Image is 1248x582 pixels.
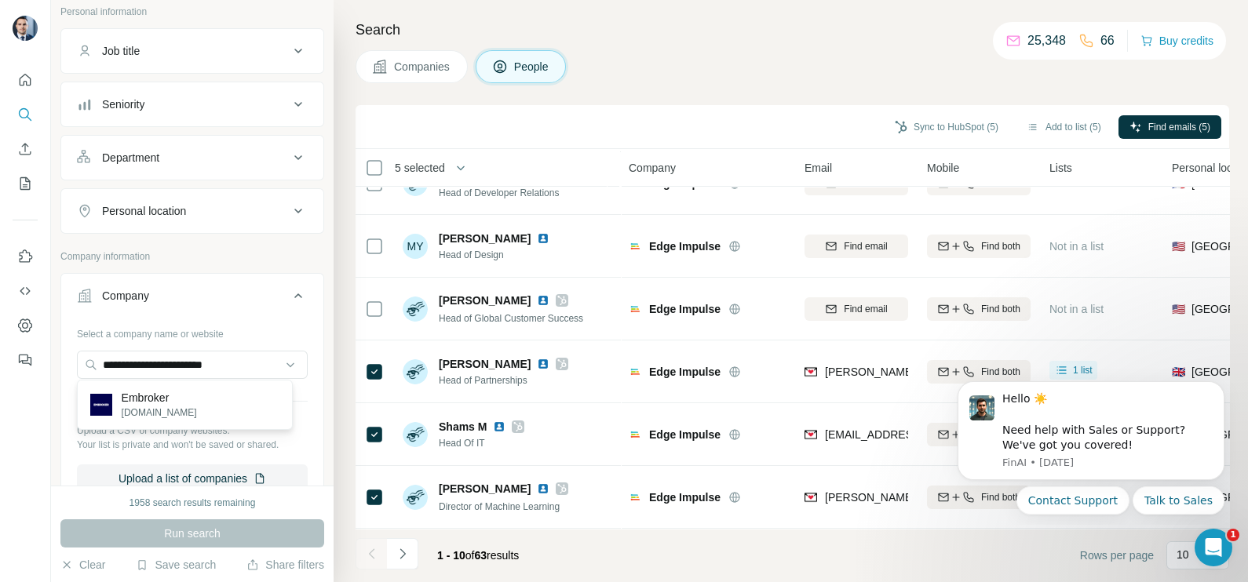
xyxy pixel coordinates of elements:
span: Head of Partnerships [439,373,568,387]
span: [EMAIL_ADDRESS][DOMAIN_NAME] [825,428,1011,441]
button: Find both [927,423,1031,446]
button: Share filters [246,557,324,573]
span: Find email [844,239,887,253]
iframe: Intercom live chat [1195,529,1232,566]
button: Upload a list of companies [77,464,308,493]
div: Job title [102,43,140,59]
button: Find email [805,297,908,321]
img: LinkedIn logo [537,232,549,245]
span: [PERSON_NAME] [439,231,531,246]
button: My lists [13,169,38,198]
button: Navigate to next page [387,538,418,569]
span: 5 selected [395,160,445,176]
div: Personal location [102,203,186,219]
span: Lists [1049,160,1072,176]
span: Find both [981,365,1020,379]
button: Use Surfe on LinkedIn [13,242,38,271]
span: 🇬🇧 [1172,364,1185,380]
img: Avatar [403,422,428,447]
span: Companies [394,59,451,75]
div: Seniority [102,96,144,112]
div: MY [403,234,428,259]
p: 66 [1100,31,1115,50]
button: Buy credits [1140,30,1213,52]
img: Logo of Edge Impulse [629,303,641,315]
span: Find emails (5) [1148,120,1210,134]
img: provider findymail logo [805,489,817,505]
img: LinkedIn logo [537,294,549,307]
span: [PERSON_NAME] [439,356,531,372]
img: LinkedIn logo [537,482,549,495]
div: Select a company name or website [77,321,308,341]
button: Dashboard [13,311,38,340]
button: Search [13,100,38,129]
button: Sync to HubSpot (5) [884,115,1009,139]
img: Avatar [403,359,428,384]
button: Personal location [61,192,323,230]
span: Edge Impulse [649,238,721,254]
button: Company [61,277,323,321]
span: Find email [844,302,887,316]
img: Avatar [403,296,428,322]
span: Edge Impulse [649,427,721,442]
span: [PERSON_NAME] [439,293,531,308]
span: [PERSON_NAME][EMAIL_ADDRESS][DOMAIN_NAME] [825,491,1101,504]
p: Your list is private and won't be saved or shared. [77,438,308,452]
p: Upload a CSV of company websites. [77,424,308,438]
button: Add to list (5) [1016,115,1112,139]
div: Company [102,288,149,304]
h4: Search [356,19,1229,41]
span: Find both [981,302,1020,316]
p: [DOMAIN_NAME] [122,406,197,420]
span: Email [805,160,832,176]
button: Save search [136,557,216,573]
span: Rows per page [1080,547,1154,563]
img: provider findymail logo [805,364,817,380]
button: Find email [805,235,908,258]
span: Mobile [927,160,959,176]
button: Enrich CSV [13,135,38,163]
button: Department [61,139,323,176]
span: 1 - 10 [437,549,465,562]
span: Head of Design [439,248,556,262]
span: Head of Global Customer Success [439,313,583,324]
span: Not in a list [1049,240,1104,253]
span: 🇺🇸 [1172,301,1185,317]
button: Feedback [13,346,38,374]
span: Not in a list [1049,177,1104,190]
button: Clear [60,557,105,573]
p: Company information [60,249,324,264]
img: Embroker [90,394,112,416]
button: Find both [927,486,1031,509]
span: Not in a list [1049,303,1104,315]
iframe: Intercom notifications message [934,368,1248,524]
span: 🇺🇸 [1172,238,1185,254]
p: Personal information [60,5,324,19]
p: Embroker [122,390,197,406]
span: Edge Impulse [649,301,721,317]
img: Logo of Edge Impulse [629,428,641,441]
img: LinkedIn logo [493,420,505,433]
button: Job title [61,32,323,70]
span: of [465,549,475,562]
img: provider findymail logo [805,427,817,442]
div: 1958 search results remaining [130,496,256,510]
button: Use Surfe API [13,277,38,305]
img: LinkedIn logo [537,358,549,370]
span: People [514,59,550,75]
span: Company [629,160,676,176]
button: Find both [927,297,1031,321]
button: Seniority [61,85,323,123]
span: [PERSON_NAME][EMAIL_ADDRESS][DOMAIN_NAME] [825,366,1101,378]
button: Find both [927,360,1031,384]
span: results [437,549,519,562]
span: [PERSON_NAME] [439,481,531,497]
